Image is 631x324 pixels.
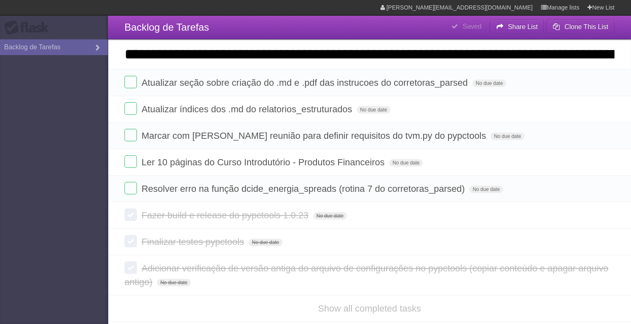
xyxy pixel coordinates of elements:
span: Finalizar testes pypctools [141,237,246,247]
button: Share List [490,19,544,34]
label: Done [124,235,137,247]
label: Done [124,182,137,194]
a: Show all completed tasks [318,303,421,314]
span: No due date [473,80,506,87]
span: Resolver erro na função dcide_energia_spreads (rotina 7 do corretoras_parsed) [141,184,467,194]
label: Done [124,102,137,115]
label: Done [124,208,137,221]
b: Share List [508,23,538,30]
span: Atualizar índices dos .md do relatorios_estruturados [141,104,354,114]
span: Fazer build e release do pypctools 1.0.23 [141,210,310,220]
span: Adicionar verificação de versão antiga do arquivo de configurações no pypctools (copiar conteúdo ... [124,263,608,287]
span: Atualizar seção sobre criação do .md e .pdf das instrucoes do corretoras_parsed [141,77,470,88]
span: Marcar com [PERSON_NAME] reunião para definir requisitos do tvm.py do pypctools [141,131,488,141]
span: No due date [389,159,423,167]
label: Done [124,155,137,168]
span: No due date [313,212,347,220]
span: Backlog de Tarefas [124,22,209,33]
span: No due date [357,106,390,114]
span: Ler 10 páginas do Curso Introdutório - Produtos Financeiros [141,157,387,167]
span: No due date [490,133,524,140]
button: Clone This List [546,19,614,34]
b: Saved [463,23,481,30]
label: Done [124,261,137,274]
div: Flask [4,20,54,35]
label: Done [124,129,137,141]
b: Clone This List [564,23,608,30]
label: Done [124,76,137,88]
span: No due date [157,279,190,286]
span: No due date [469,186,503,193]
span: No due date [249,239,282,246]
